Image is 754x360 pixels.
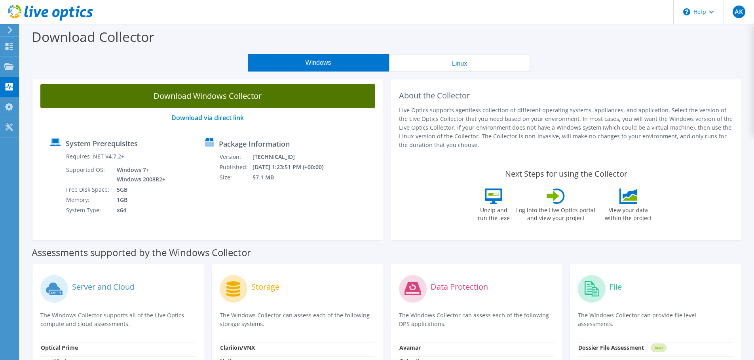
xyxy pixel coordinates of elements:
strong: Clariion/VNX [220,344,255,351]
label: Next Steps for using the Collector [505,169,627,179]
p: The Windows Collector supports all of the Live Optics compute and cloud assessments. [40,311,196,328]
label: Log into the Live Optics portal and view your project [516,204,596,222]
label: Storage [251,283,279,291]
td: System Type: [66,205,111,215]
td: 1GB [111,195,167,205]
p: The Windows Collector can provide file level assessments. [578,311,733,328]
td: Memory: [66,195,111,205]
td: 57.1 MB [252,172,334,183]
button: Linux [389,54,530,72]
label: View your data within the project [600,204,657,222]
label: Unzip and run the .exe [475,204,512,222]
strong: Avamar [399,344,421,351]
p: Live Optics supports agentless collection of different operating systems, appliances, and applica... [399,106,734,149]
a: Download via direct link [171,113,244,122]
label: File [610,283,622,291]
td: Size: [219,172,252,183]
td: [TECHNICAL_ID] [252,152,334,162]
label: System Prerequisites [66,139,138,147]
td: Supported OS: [66,165,111,185]
strong: Dossier File Assessment [578,344,644,351]
button: Windows [248,54,389,72]
label: Assessments supported by the Windows Collector [32,249,251,256]
label: Package Information [219,140,290,148]
label: Data Protection [431,283,488,291]
label: Server and Cloud [72,283,135,291]
tspan: NEW! [655,346,663,350]
svg: \n [683,8,690,15]
td: x64 [111,205,167,215]
a: Download Windows Collector [40,84,375,108]
p: The Windows Collector can assess each of the following storage systems. [220,311,375,328]
td: Windows 7+ Windows 2008R2+ [111,165,167,185]
p: The Windows Collector can assess each of the following DPS applications. [399,311,555,328]
span: AK [733,6,745,18]
label: Download Collector [32,28,154,46]
td: Published: [219,162,252,172]
label: Requires .NET V4.7.2+ [66,153,124,160]
td: Free Disk Space: [66,185,111,195]
strong: Optical Prime [41,344,78,351]
td: 5GB [111,185,167,195]
td: Version: [219,152,252,162]
h2: About the Collector [399,91,734,100]
td: [DATE] 1:23:51 PM (+00:00) [252,162,334,172]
